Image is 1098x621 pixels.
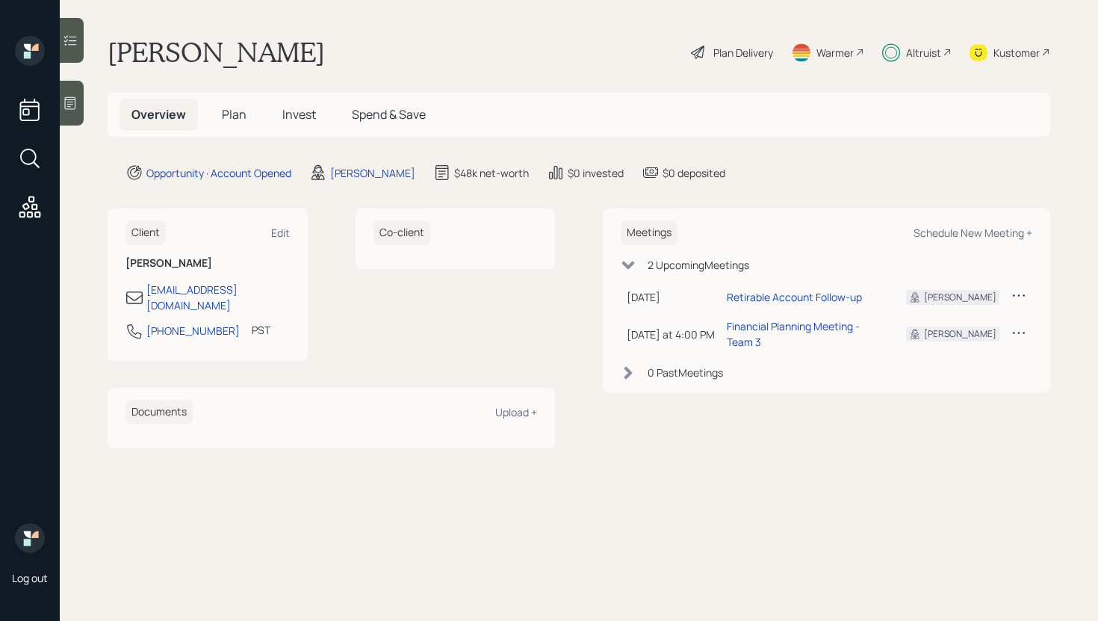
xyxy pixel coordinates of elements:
[15,523,45,553] img: retirable_logo.png
[271,226,290,240] div: Edit
[12,571,48,585] div: Log out
[125,220,166,245] h6: Client
[131,106,186,123] span: Overview
[222,106,246,123] span: Plan
[454,165,529,181] div: $48k net-worth
[648,365,723,380] div: 0 Past Meeting s
[252,322,270,338] div: PST
[627,289,715,305] div: [DATE]
[373,220,430,245] h6: Co-client
[146,282,290,313] div: [EMAIL_ADDRESS][DOMAIN_NAME]
[727,289,862,305] div: Retirable Account Follow-up
[727,318,882,350] div: Financial Planning Meeting - Team 3
[627,327,715,342] div: [DATE] at 4:00 PM
[330,165,415,181] div: [PERSON_NAME]
[906,45,941,61] div: Altruist
[648,257,749,273] div: 2 Upcoming Meeting s
[568,165,624,181] div: $0 invested
[713,45,773,61] div: Plan Delivery
[663,165,725,181] div: $0 deposited
[924,327,996,341] div: [PERSON_NAME]
[282,106,316,123] span: Invest
[125,400,193,424] h6: Documents
[924,291,996,304] div: [PERSON_NAME]
[914,226,1032,240] div: Schedule New Meeting +
[108,36,325,69] h1: [PERSON_NAME]
[146,165,291,181] div: Opportunity · Account Opened
[495,405,537,419] div: Upload +
[146,323,240,339] div: [PHONE_NUMBER]
[993,45,1040,61] div: Kustomer
[125,257,290,270] h6: [PERSON_NAME]
[816,45,854,61] div: Warmer
[352,106,426,123] span: Spend & Save
[621,220,677,245] h6: Meetings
